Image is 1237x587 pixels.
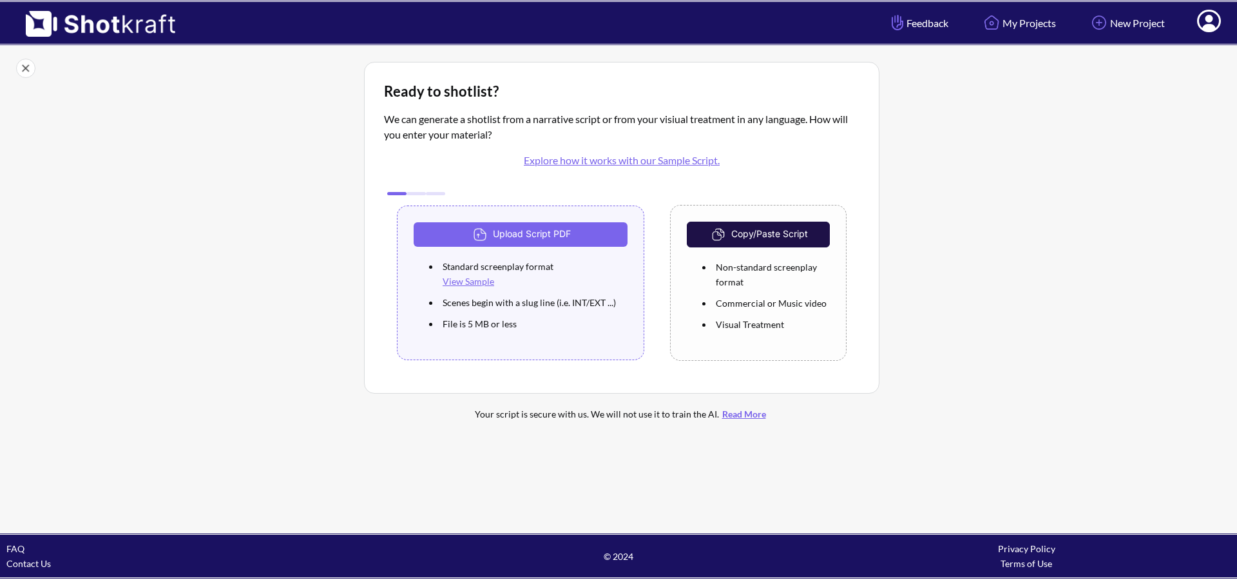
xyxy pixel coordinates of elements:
a: View Sample [443,276,494,287]
li: Standard screenplay format [439,256,628,292]
span: © 2024 [414,549,822,564]
img: Add Icon [1088,12,1110,34]
a: FAQ [6,543,24,554]
a: Explore how it works with our Sample Script. [524,154,720,166]
li: File is 5 MB or less [439,313,628,334]
img: CopyAndPaste Icon [709,225,731,244]
li: Commercial or Music video [713,293,830,314]
button: Copy/Paste Script [687,222,830,247]
img: Home Icon [981,12,1002,34]
p: We can generate a shotlist from a narrative script or from your visiual treatment in any language... [384,111,859,178]
a: My Projects [971,6,1066,40]
a: New Project [1079,6,1175,40]
li: Scenes begin with a slug line (i.e. INT/EXT ...) [439,292,628,313]
li: Non-standard screenplay format [713,256,830,293]
img: Upload Icon [470,225,493,244]
div: Privacy Policy [823,541,1231,556]
iframe: chat widget [1099,559,1231,587]
a: Contact Us [6,558,51,569]
div: Terms of Use [823,556,1231,571]
span: Feedback [888,15,948,30]
li: Visual Treatment [713,314,830,335]
a: Read More [719,409,769,419]
div: Your script is secure with us. We will not use it to train the AI. [416,407,828,421]
img: Hand Icon [888,12,906,34]
div: Ready to shotlist? [384,82,859,101]
img: Close Icon [16,59,35,78]
button: Upload Script PDF [414,222,628,247]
